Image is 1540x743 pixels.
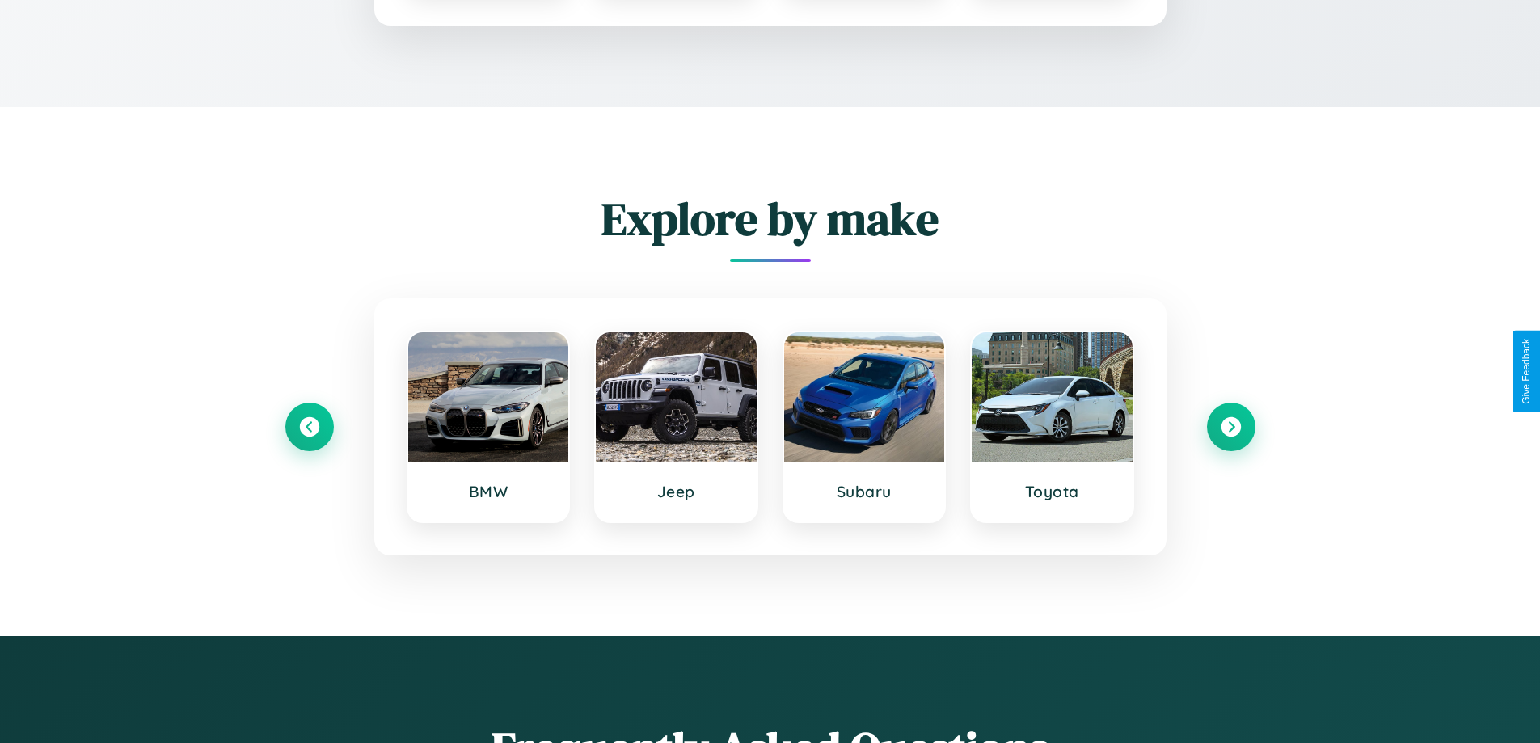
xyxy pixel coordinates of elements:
[285,188,1255,250] h2: Explore by make
[1521,339,1532,404] div: Give Feedback
[424,482,553,501] h3: BMW
[800,482,929,501] h3: Subaru
[988,482,1116,501] h3: Toyota
[612,482,740,501] h3: Jeep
